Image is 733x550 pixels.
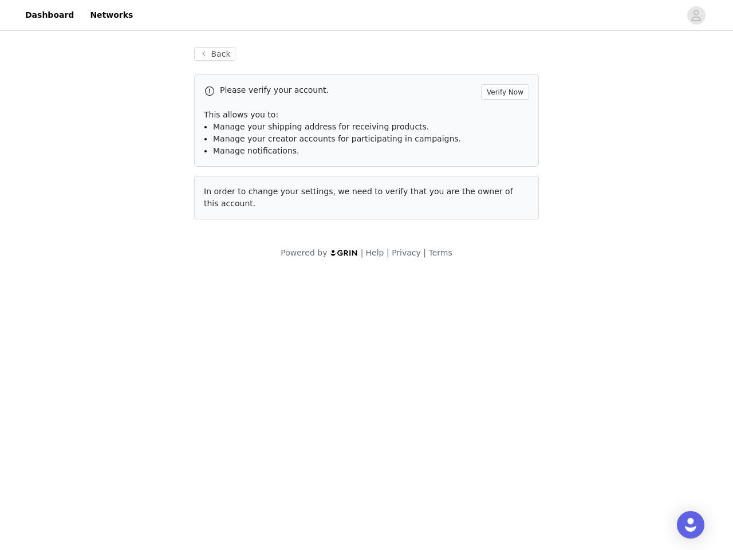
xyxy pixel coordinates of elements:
span: Manage notifications. [213,146,299,155]
span: Powered by [281,248,327,257]
p: This allows you to: [204,109,529,121]
a: Privacy [392,248,421,257]
div: Open Intercom Messenger [677,511,704,539]
p: Please verify your account. [220,84,476,96]
span: Manage your creator accounts for participating in campaigns. [213,134,461,143]
a: Networks [83,2,140,28]
div: avatar [691,6,702,25]
img: logo [330,249,358,257]
a: Dashboard [18,2,81,28]
span: | [387,248,389,257]
a: Help [366,248,384,257]
span: | [423,248,426,257]
a: Terms [428,248,452,257]
span: Manage your shipping address for receiving products. [213,122,429,131]
button: Back [194,47,235,61]
button: Verify Now [481,84,529,100]
span: | [361,248,364,257]
span: In order to change your settings, we need to verify that you are the owner of this account. [204,187,513,208]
